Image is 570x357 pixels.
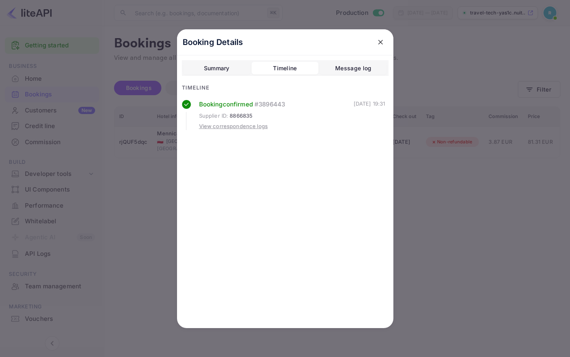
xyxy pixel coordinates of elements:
div: View correspondence logs [199,122,268,131]
button: Message log [320,62,387,75]
div: [DATE] 19:31 [354,100,385,131]
p: Booking Details [183,36,243,48]
button: close [373,35,388,49]
div: Timeline [273,63,297,73]
div: Summary [204,63,230,73]
span: # 3896443 [254,100,285,109]
div: Timeline [182,84,389,92]
div: Booking confirmed [199,100,354,109]
button: Timeline [252,62,318,75]
span: 8866835 [230,112,252,120]
button: Summary [183,62,250,75]
div: Message log [335,63,371,73]
span: Supplier ID : [199,112,228,120]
